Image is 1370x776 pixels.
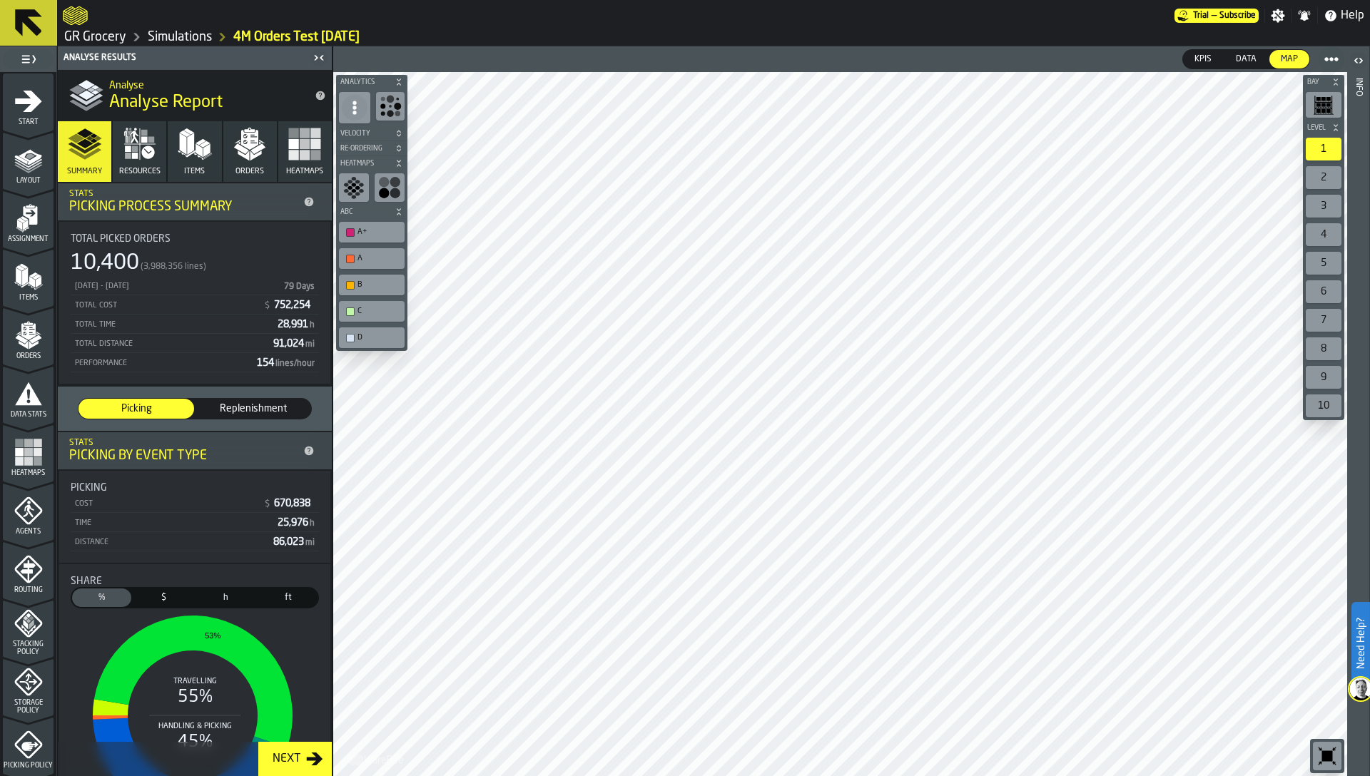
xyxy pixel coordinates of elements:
label: button-switch-multi-Data [1224,49,1269,69]
div: 6 [1306,280,1341,303]
div: StatList-item-Total Distance [71,334,319,353]
span: 86,023 [273,537,316,547]
svg: show zones [342,176,365,199]
div: Picking Process Summary [69,199,298,215]
span: h [310,519,315,528]
span: Routing [3,586,54,594]
div: StatList-item-26/05/2025 - 25/08/2025 [71,276,319,295]
div: [DATE] - [DATE] [73,282,277,291]
label: button-switch-multi-Picking [78,398,195,419]
li: menu Picking Policy [3,717,54,774]
div: Analyse Results [61,53,309,63]
span: Resources [119,167,161,176]
div: stat-Picking [59,471,330,563]
button: button- [336,75,407,89]
li: menu Heatmaps [3,424,54,481]
span: Help [1341,7,1364,24]
span: Picking Policy [3,762,54,770]
div: button-toolbar-undefined [336,325,407,351]
div: button-toolbar-undefined [1310,739,1344,773]
div: 1 [1306,138,1341,160]
div: B [342,277,402,292]
label: button-switch-multi-Cost [133,587,195,608]
span: (3,988,356 lines) [141,262,206,272]
label: button-toggle-Toggle Full Menu [3,49,54,69]
li: menu Start [3,73,54,131]
span: Total Picked Orders [71,233,171,245]
div: button-toolbar-undefined [1303,192,1344,220]
div: button-toolbar-undefined [336,272,407,298]
button: button-Next [258,742,332,776]
button: button- [336,126,407,141]
span: ABC [338,208,392,216]
span: Map [1275,53,1304,66]
span: ft [261,591,315,604]
label: button-switch-multi-KPIs [1182,49,1224,69]
div: Next [267,750,306,767]
div: D [342,330,402,345]
div: Info [1354,75,1364,772]
div: thumb [78,399,194,419]
span: $ [265,499,270,509]
div: Menu Subscription [1174,9,1259,23]
a: link-to-/wh/i/e451d98b-95f6-4604-91ff-c80219f9c36d [148,29,212,45]
li: menu Items [3,249,54,306]
div: thumb [196,399,311,419]
div: button-toolbar-undefined [1303,135,1344,163]
li: menu Agents [3,483,54,540]
span: Picking [71,482,107,494]
li: menu Data Stats [3,366,54,423]
div: Title [71,576,319,587]
div: C [342,304,402,319]
div: StatList-item-Time [71,513,319,532]
span: 79 Days [284,282,315,291]
span: Velocity [338,130,392,138]
span: 670,838 [274,499,313,509]
div: button-toolbar-undefined [1303,163,1344,192]
span: Share [71,576,102,587]
span: h [310,321,315,330]
span: Agents [3,528,54,536]
label: button-toggle-Open [1349,49,1369,75]
span: h [199,591,253,604]
label: button-switch-multi-Map [1269,49,1310,69]
div: A [342,251,402,266]
span: Data [1230,53,1262,66]
div: button-toolbar-undefined [1303,306,1344,335]
div: Title [71,233,319,245]
div: 8 [1306,337,1341,360]
span: 28,991 [278,320,316,330]
div: Title [71,482,319,494]
span: Stacking Policy [3,640,54,656]
span: $ [137,591,191,604]
span: Replenishment [201,402,305,416]
div: Total Distance [73,339,268,349]
span: KPIs [1189,53,1217,66]
label: button-switch-multi-Distance [257,587,319,608]
div: A+ [342,225,402,240]
div: 2 [1306,166,1341,189]
div: Picking by event type [69,448,298,464]
li: menu Routing [3,541,54,598]
svg: Show Congestion [379,95,402,118]
div: C [357,307,400,316]
div: button-toolbar-undefined [336,245,407,272]
div: thumb [258,588,318,607]
label: button-toggle-Close me [309,49,329,66]
span: $ [265,301,270,311]
div: B [357,280,400,290]
span: % [75,591,128,604]
a: link-to-/wh/i/e451d98b-95f6-4604-91ff-c80219f9c36d/simulations/567be477-e4af-4e2a-8fea-4236485c7631 [233,29,360,45]
a: logo-header [336,745,417,773]
li: menu Stacking Policy [3,600,54,657]
div: button-toolbar-undefined [1303,392,1344,420]
label: button-switch-multi-Replenishment [195,398,312,419]
span: Assignment [3,235,54,243]
span: mi [305,538,315,547]
div: button-toolbar-undefined [1303,249,1344,277]
button: button- [1303,75,1344,89]
span: mi [305,340,315,349]
label: button-toggle-Settings [1265,9,1291,23]
span: Heatmaps [286,167,323,176]
div: button-toolbar-undefined [1303,220,1344,249]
